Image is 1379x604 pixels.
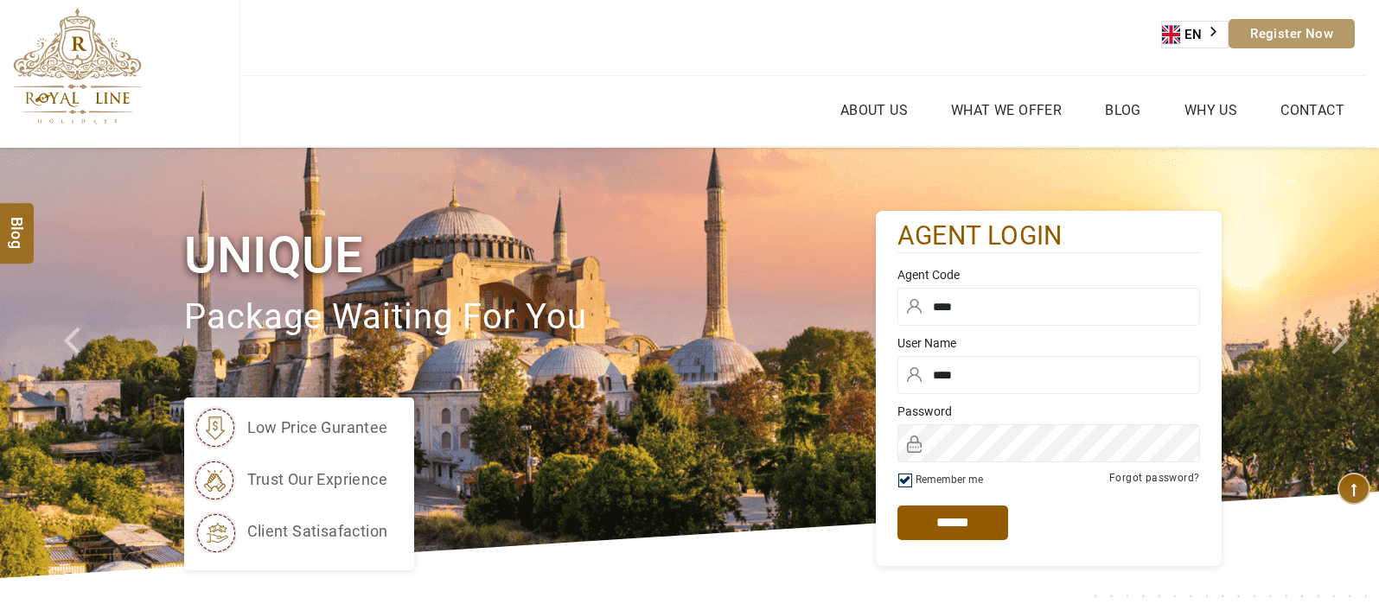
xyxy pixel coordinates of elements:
li: low price gurantee [193,406,388,449]
a: Why Us [1180,98,1242,123]
li: trust our exprience [193,458,388,501]
a: Check next image [1310,148,1379,578]
a: What we Offer [947,98,1066,123]
li: client satisafaction [193,510,388,553]
a: Forgot password? [1109,472,1199,484]
p: package waiting for you [184,289,876,347]
img: The Royal Line Holidays [13,8,142,124]
a: Register Now [1229,19,1355,48]
label: User Name [897,334,1200,352]
a: About Us [836,98,912,123]
div: Language [1161,21,1229,48]
a: Contact [1276,98,1349,123]
a: Blog [1101,98,1146,123]
h2: agent login [897,219,1200,253]
aside: Language selected: English [1161,21,1229,48]
label: Password [897,403,1200,420]
label: Agent Code [897,266,1200,283]
label: Remember me [916,474,983,486]
span: Blog [6,216,29,231]
a: Check next prev [41,148,111,578]
a: EN [1162,22,1228,48]
h1: Unique [184,223,876,288]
